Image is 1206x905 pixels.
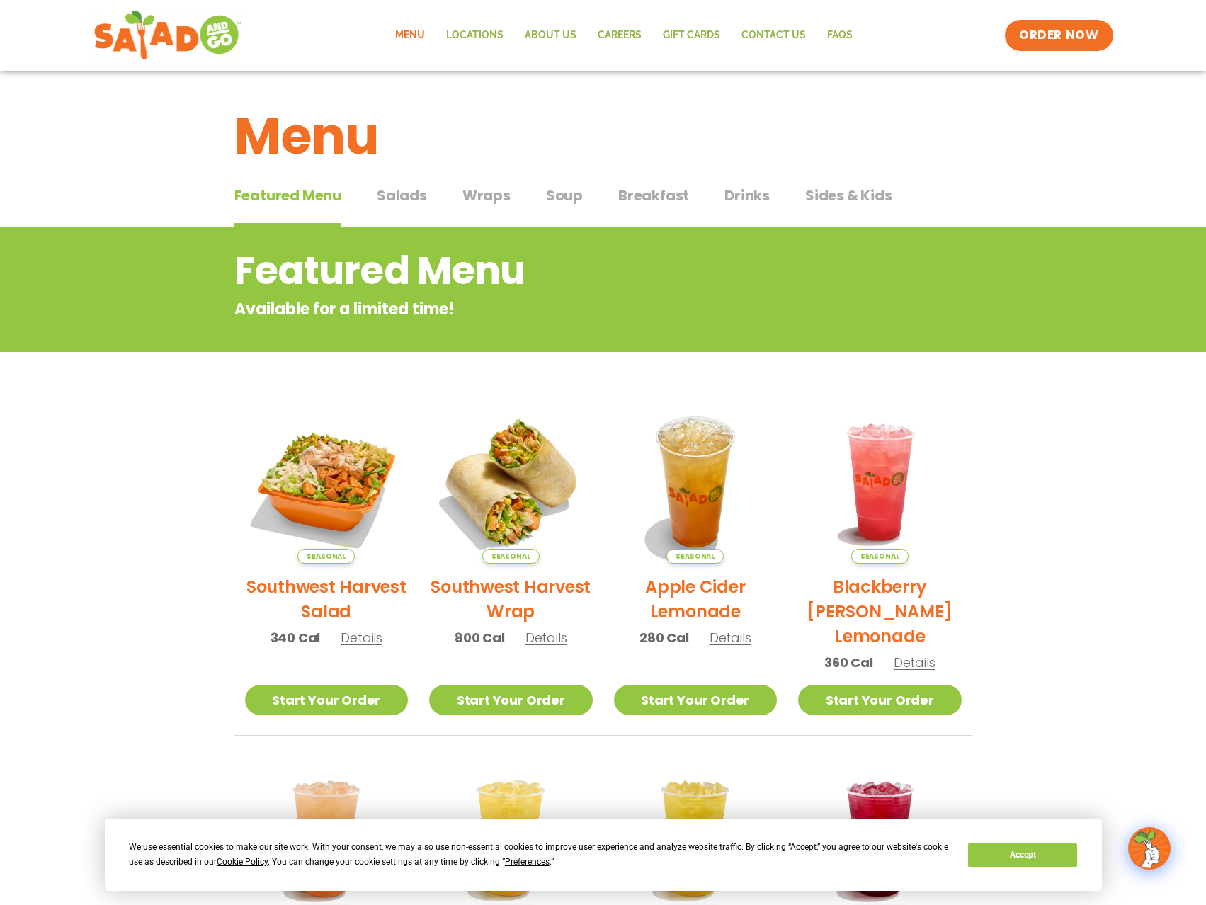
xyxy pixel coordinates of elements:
button: Accept [968,843,1077,867]
span: Cookie Policy [217,857,268,867]
span: 340 Cal [271,628,321,647]
a: Start Your Order [245,685,409,715]
div: Tabbed content [234,180,972,228]
span: Seasonal [297,549,355,564]
a: Start Your Order [614,685,778,715]
span: Seasonal [482,549,540,564]
span: Drinks [724,185,770,206]
nav: Menu [385,19,863,52]
span: Details [710,629,751,647]
span: 800 Cal [455,628,505,647]
span: Soup [546,185,583,206]
span: 360 Cal [824,653,873,672]
a: About Us [514,19,587,52]
a: Contact Us [731,19,817,52]
img: new-SAG-logo-768×292 [93,7,243,64]
img: Product photo for Apple Cider Lemonade [614,400,778,564]
span: Wraps [462,185,511,206]
span: Breakfast [618,185,689,206]
a: ORDER NOW [1005,20,1113,51]
h2: Apple Cider Lemonade [614,574,778,624]
span: Salads [377,185,427,206]
a: Locations [436,19,514,52]
h1: Menu [234,98,972,174]
div: We use essential cookies to make our site work. With your consent, we may also use non-essential ... [129,840,951,870]
h2: Blackberry [PERSON_NAME] Lemonade [798,574,962,649]
div: Cookie Consent Prompt [105,819,1102,891]
a: Careers [587,19,652,52]
a: Start Your Order [429,685,593,715]
span: 280 Cal [639,628,689,647]
span: Preferences [505,857,550,867]
span: Sides & Kids [805,185,892,206]
a: GIFT CARDS [652,19,731,52]
span: Details [525,629,567,647]
p: Available for a limited time! [234,297,858,321]
h2: Featured Menu [234,242,858,300]
a: Start Your Order [798,685,962,715]
span: Details [341,629,382,647]
img: Product photo for Southwest Harvest Salad [245,400,409,564]
h2: Southwest Harvest Wrap [429,574,593,624]
span: Featured Menu [234,185,341,206]
h2: Southwest Harvest Salad [245,574,409,624]
span: Seasonal [666,549,724,564]
img: Product photo for Blackberry Bramble Lemonade [798,400,962,564]
span: ORDER NOW [1019,27,1098,44]
img: Product photo for Southwest Harvest Wrap [429,400,593,564]
span: Seasonal [851,549,909,564]
span: Details [894,654,935,671]
a: Menu [385,19,436,52]
a: FAQs [817,19,863,52]
img: wpChatIcon [1130,829,1169,868]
